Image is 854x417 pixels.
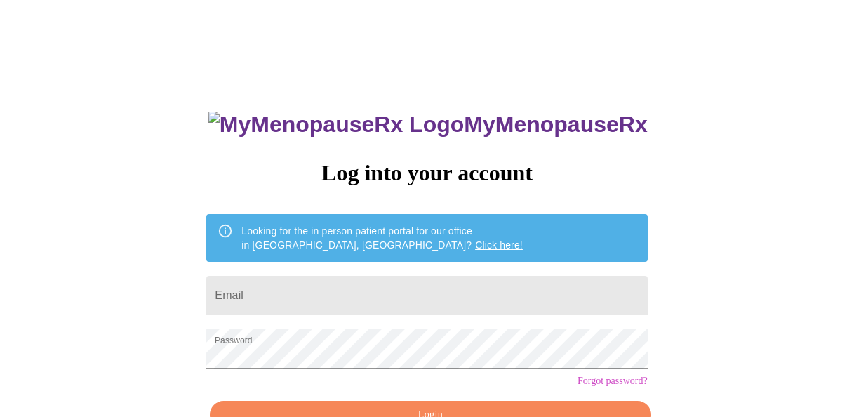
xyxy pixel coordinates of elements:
[475,239,523,251] a: Click here!
[208,112,648,138] h3: MyMenopauseRx
[241,218,523,258] div: Looking for the in person patient portal for our office in [GEOGRAPHIC_DATA], [GEOGRAPHIC_DATA]?
[206,160,647,186] h3: Log into your account
[208,112,464,138] img: MyMenopauseRx Logo
[578,376,648,387] a: Forgot password?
